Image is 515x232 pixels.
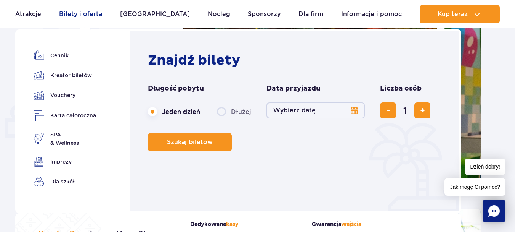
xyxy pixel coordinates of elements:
[148,104,200,120] label: Jeden dzień
[217,104,251,120] label: Dłużej
[50,130,79,147] span: SPA & Wellness
[266,102,365,118] button: Wybierz datę
[312,221,438,227] strong: Gwarancja
[208,5,230,23] a: Nocleg
[34,50,96,61] a: Cennik
[483,200,505,222] div: Chat
[438,11,468,18] span: Kup teraz
[420,5,500,23] button: Kup teraz
[248,5,281,23] a: Sponsorzy
[148,84,204,93] span: Długość pobytu
[414,102,430,118] button: dodaj bilet
[266,84,321,93] span: Data przyjazdu
[148,52,445,69] h2: Znajdź bilety
[15,5,41,23] a: Atrakcje
[34,70,96,81] a: Kreator biletów
[120,5,190,23] a: [GEOGRAPHIC_DATA]
[190,221,300,227] strong: Dedykowane
[380,102,396,118] button: usuń bilet
[148,133,232,151] button: Szukaj biletów
[380,84,422,93] span: Liczba osób
[465,159,505,175] span: Dzień dobry!
[167,139,213,146] span: Szukaj biletów
[341,5,402,23] a: Informacje i pomoc
[59,5,102,23] a: Bilety i oferta
[226,221,239,227] span: kasy
[396,101,414,120] input: liczba biletów
[298,5,323,23] a: Dla firm
[34,90,96,101] a: Vouchery
[341,221,361,227] span: wejścia
[444,178,505,196] span: Jak mogę Ci pomóc?
[34,156,96,167] a: Imprezy
[34,130,96,147] a: SPA& Wellness
[148,84,445,151] form: Planowanie wizyty w Park of Poland
[34,176,96,187] a: Dla szkół
[34,110,96,121] a: Karta całoroczna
